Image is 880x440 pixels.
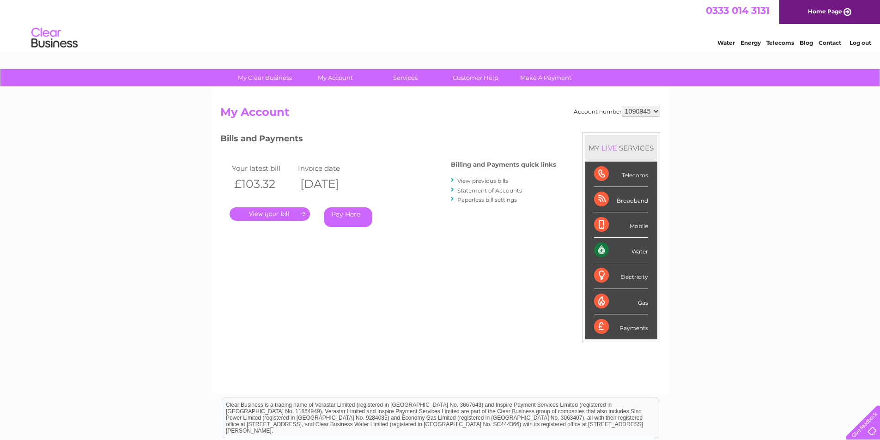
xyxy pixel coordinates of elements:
[230,175,296,193] th: £103.32
[437,69,514,86] a: Customer Help
[706,5,770,16] a: 0333 014 3131
[230,207,310,221] a: .
[594,187,648,212] div: Broadband
[451,161,556,168] h4: Billing and Payments quick links
[457,187,522,194] a: Statement of Accounts
[594,314,648,339] div: Payments
[230,162,296,175] td: Your latest bill
[717,39,735,46] a: Water
[600,144,619,152] div: LIVE
[297,69,373,86] a: My Account
[819,39,841,46] a: Contact
[594,263,648,289] div: Electricity
[800,39,813,46] a: Blog
[367,69,443,86] a: Services
[222,5,659,45] div: Clear Business is a trading name of Verastar Limited (registered in [GEOGRAPHIC_DATA] No. 3667643...
[220,132,556,148] h3: Bills and Payments
[31,24,78,52] img: logo.png
[766,39,794,46] a: Telecoms
[457,196,517,203] a: Paperless bill settings
[594,212,648,238] div: Mobile
[585,135,657,161] div: MY SERVICES
[594,289,648,314] div: Gas
[574,106,660,117] div: Account number
[296,162,362,175] td: Invoice date
[508,69,584,86] a: Make A Payment
[594,162,648,187] div: Telecoms
[594,238,648,263] div: Water
[457,177,508,184] a: View previous bills
[740,39,761,46] a: Energy
[850,39,871,46] a: Log out
[220,106,660,123] h2: My Account
[296,175,362,193] th: [DATE]
[227,69,303,86] a: My Clear Business
[324,207,372,227] a: Pay Here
